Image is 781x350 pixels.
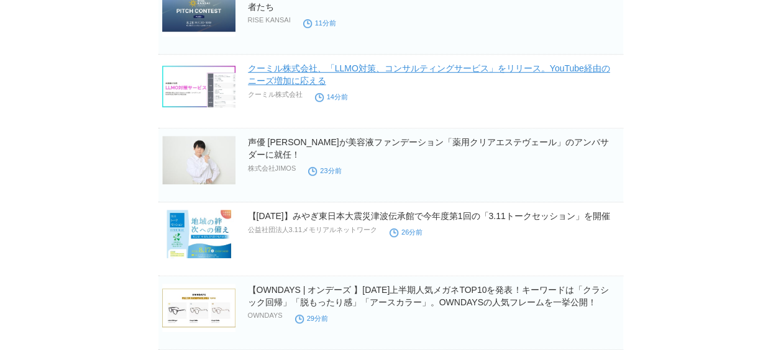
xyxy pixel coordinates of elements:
time: 14分前 [315,93,348,101]
a: 声優 [PERSON_NAME]が美容液ファンデーション「薬用クリアエステヴェール」のアンバサダーに就任！ [248,137,609,159]
time: 29分前 [295,315,328,322]
img: 【OWNDAYS | オンデーズ 】2025年上半期人気メガネTOP10を発表！キーワードは「クラシック回帰」「脱もったり感」「アースカラー」。OWNDAYSの人気フレームを一挙公開！ [162,284,235,332]
time: 11分前 [303,19,336,27]
p: クーミル株式会社 [248,90,303,99]
p: RISE KANSAI [248,16,291,24]
time: 23分前 [308,167,341,174]
p: 公益社団法人3.11メモリアルネットワーク [248,225,377,235]
a: 【[DATE]】みやぎ東日本大震災津波伝承館で今年度第1回の「3.11トークセッション」を開催 [248,211,610,221]
time: 26分前 [390,228,422,236]
a: 【OWNDAYS | オンデーズ 】[DATE]上半期人気メガネTOP10を発表！キーワードは「クラシック回帰」「脱もったり感」「アースカラー」。OWNDAYSの人気フレームを一挙公開！ [248,285,609,307]
img: 声優 梶裕貴さんが美容液ファンデーション「薬用クリアエステヴェール」のアンバサダーに就任！ [162,136,235,184]
img: クーミル株式会社、「LLMO対策、コンサルティングサービス」をリリース。YouTube経由のニーズ増加に応える [162,62,235,110]
p: OWNDAYS [248,312,283,319]
p: 株式会社JIMOS [248,164,296,173]
img: 【8月17日】みやぎ東日本大震災津波伝承館で今年度第1回の「3.11トークセッション」を開催 [162,210,235,258]
a: クーミル株式会社、「LLMO対策、コンサルティングサービス」をリリース。YouTube経由のニーズ増加に応える [248,63,610,86]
